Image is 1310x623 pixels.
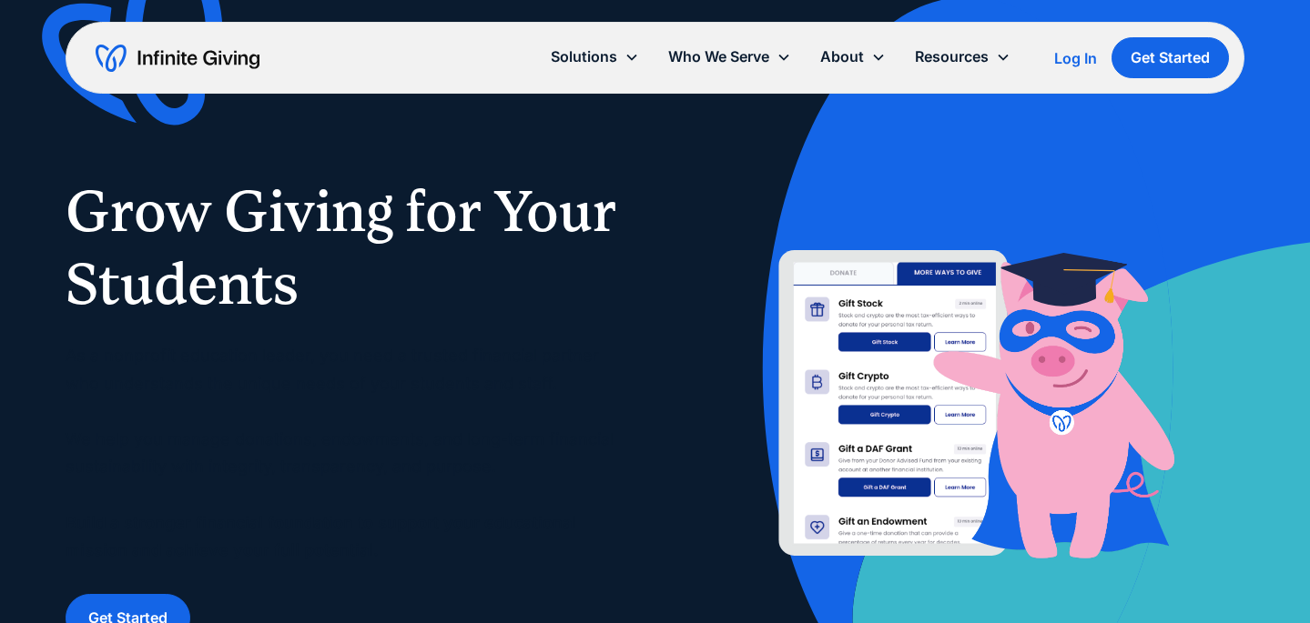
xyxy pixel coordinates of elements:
div: Resources [915,45,989,69]
a: home [96,44,259,73]
a: Get Started [1112,37,1229,78]
div: About [820,45,864,69]
div: About [806,37,900,76]
a: Log In [1054,47,1097,69]
h1: Grow Giving for Your Students [66,175,619,320]
div: Log In [1054,51,1097,65]
div: Solutions [551,45,617,69]
div: Resources [900,37,1025,76]
div: Solutions [536,37,654,76]
div: Who We Serve [668,45,769,69]
img: nonprofit donation platform for faith-based organizations and ministries [720,237,1216,580]
p: As a nonprofit education leader, you need a trusted financial partner who understands the unique ... [66,342,619,565]
strong: Build a stronger financial foundation to support your educational mission and achieve your full p... [66,513,576,560]
div: Who We Serve [654,37,806,76]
